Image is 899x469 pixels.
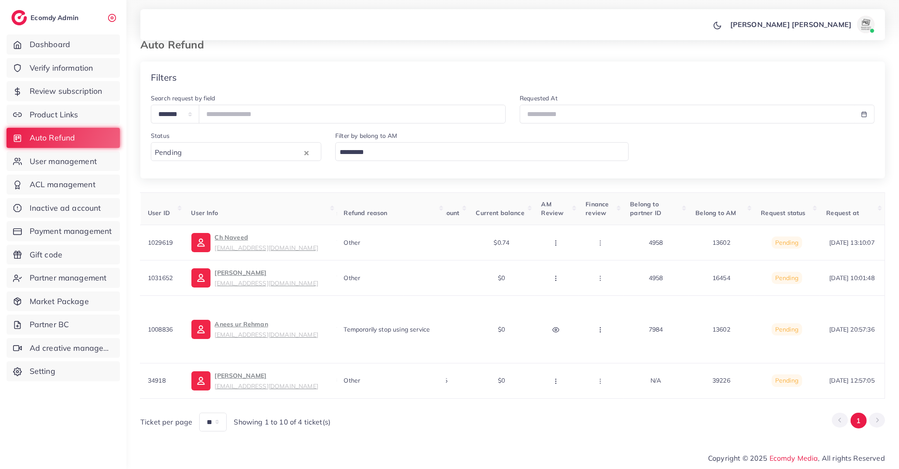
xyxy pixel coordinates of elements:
[851,413,867,429] button: Go to page 1
[191,370,318,391] a: [PERSON_NAME][EMAIL_ADDRESS][DOMAIN_NAME]
[7,34,120,55] a: Dashboard
[476,209,524,217] span: Current balance
[7,361,120,381] a: Setting
[7,221,120,241] a: Payment management
[234,417,330,427] span: Showing 1 to 10 of 4 ticket(s)
[696,209,736,217] span: Belong to AM
[712,239,730,246] span: 13602
[832,413,885,429] ul: Pagination
[215,279,318,287] small: [EMAIL_ADDRESS][DOMAIN_NAME]
[30,62,93,74] span: Verify information
[494,239,510,246] span: $0.74
[775,325,798,333] span: Pending
[30,319,69,330] span: Partner BC
[7,105,120,125] a: Product Links
[7,291,120,312] a: Market Package
[148,377,166,384] span: 34918
[7,315,120,335] a: Partner BC
[31,14,81,22] h2: Ecomdy Admin
[140,417,192,427] span: Ticket per page
[541,200,564,217] span: AM Review
[630,200,662,217] span: Belong to partner ID
[30,132,75,144] span: Auto Refund
[30,109,78,120] span: Product Links
[586,200,609,217] span: Finance review
[712,377,730,384] span: 39226
[151,131,170,140] label: Status
[830,239,875,246] span: [DATE] 13:10:07
[7,81,120,101] a: Review subscription
[712,325,730,333] span: 13602
[498,274,505,282] span: $0
[148,239,173,246] span: 1029619
[7,245,120,265] a: Gift code
[30,342,113,354] span: Ad creative management
[830,274,875,282] span: [DATE] 10:01:48
[30,296,89,307] span: Market Package
[30,179,95,190] span: ACL management
[11,10,27,25] img: logo
[830,325,875,333] span: [DATE] 20:57:36
[30,226,112,237] span: Payment management
[725,16,878,33] a: [PERSON_NAME] [PERSON_NAME]avatar
[304,147,309,157] button: Clear Selected
[30,202,101,214] span: Inactive ad account
[191,371,210,390] img: ic-user-info.36bf1079.svg
[148,209,170,217] span: User ID
[827,209,859,217] span: Request at
[7,128,120,148] a: Auto Refund
[344,377,360,384] span: Other
[761,209,806,217] span: Request status
[184,146,302,159] input: Search for option
[411,209,460,217] span: Request amount
[7,58,120,78] a: Verify information
[857,16,875,33] img: avatar
[151,142,321,161] div: Search for option
[712,274,730,282] span: 16454
[649,239,663,246] span: 4958
[30,272,107,284] span: Partner management
[153,146,184,159] span: Pending
[7,268,120,288] a: Partner management
[215,370,318,391] p: [PERSON_NAME]
[337,146,623,159] input: Search for option
[775,274,798,282] span: Pending
[335,131,398,140] label: Filter by belong to AM
[215,232,318,253] p: Ch Naveed
[775,377,798,384] span: Pending
[7,198,120,218] a: Inactive ad account
[344,325,430,333] span: Temporarily stop using service
[191,268,210,288] img: ic-user-info.36bf1079.svg
[215,331,318,338] small: [EMAIL_ADDRESS][DOMAIN_NAME]
[191,319,318,340] a: Anees ur Rehman[EMAIL_ADDRESS][DOMAIN_NAME]
[830,377,875,384] span: [DATE] 12:57:05
[191,209,218,217] span: User Info
[148,274,173,282] span: 1031652
[770,454,818,462] a: Ecomdy Media
[191,320,210,339] img: ic-user-info.36bf1079.svg
[649,274,663,282] span: 4958
[344,209,387,217] span: Refund reason
[775,239,798,246] span: Pending
[344,274,360,282] span: Other
[708,453,885,463] span: Copyright © 2025
[7,151,120,171] a: User management
[215,267,318,288] p: [PERSON_NAME]
[30,156,97,167] span: User management
[151,72,177,83] h4: Filters
[11,10,81,25] a: logoEcomdy Admin
[191,233,210,252] img: ic-user-info.36bf1079.svg
[498,377,505,384] span: $0
[191,232,318,253] a: Ch Naveed[EMAIL_ADDRESS][DOMAIN_NAME]
[7,175,120,195] a: ACL management
[215,244,318,251] small: [EMAIL_ADDRESS][DOMAIN_NAME]
[498,325,505,333] span: $0
[344,239,360,246] span: Other
[151,94,215,103] label: Search request by field
[148,325,173,333] span: 1008836
[191,267,318,288] a: [PERSON_NAME][EMAIL_ADDRESS][DOMAIN_NAME]
[335,142,629,161] div: Search for option
[140,38,211,51] h3: Auto Refund
[818,453,885,463] span: , All rights Reserved
[30,39,70,50] span: Dashboard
